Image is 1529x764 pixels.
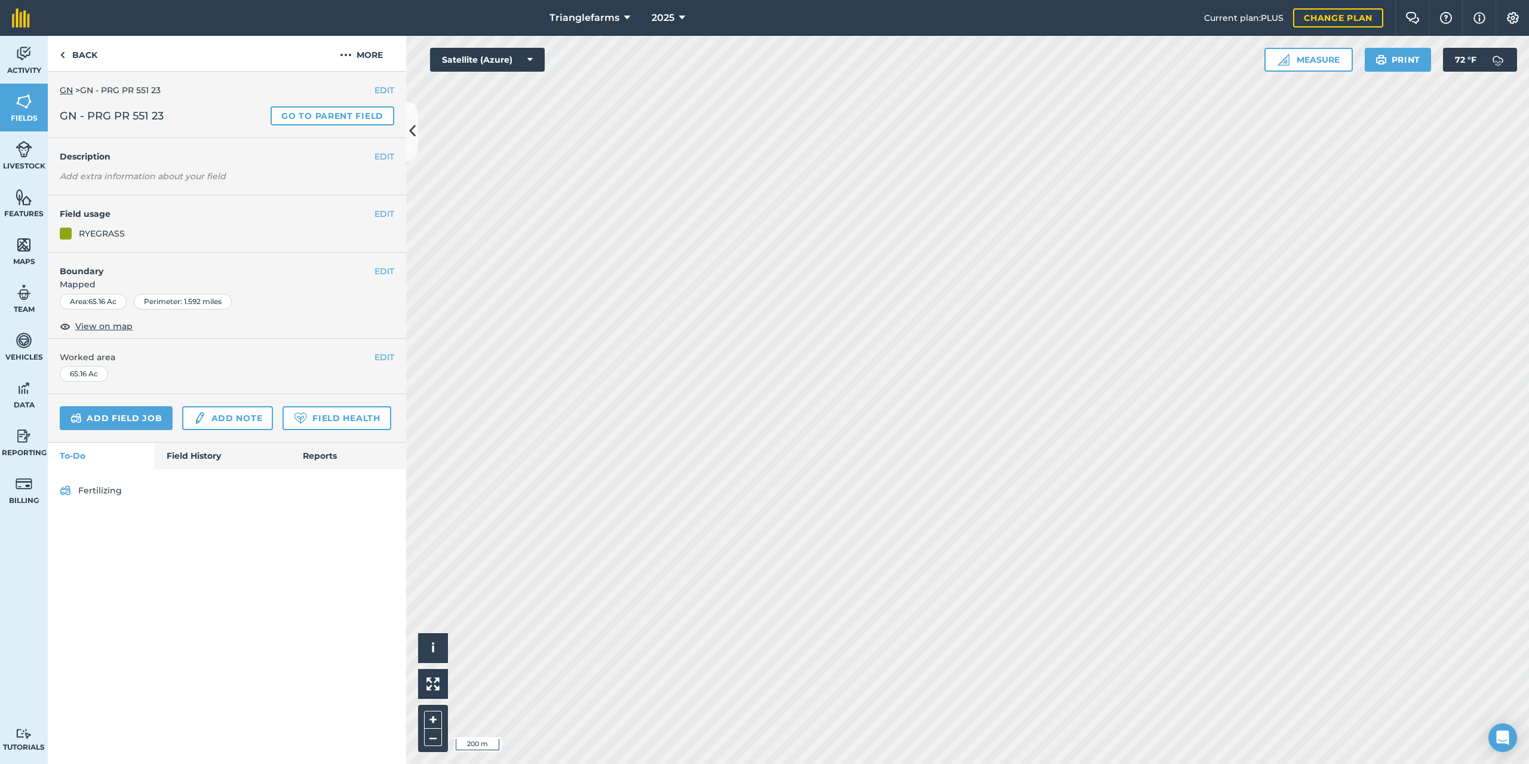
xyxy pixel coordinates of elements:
[60,108,164,124] span: GN - PRG PR 551 23
[60,294,127,309] div: Area : 65.16 Ac
[1443,48,1517,72] button: 72 °F
[424,729,442,746] button: –
[1264,48,1353,72] button: Measure
[549,11,619,25] span: Trianglefarms
[418,633,448,663] button: i
[1506,12,1520,24] img: A cog icon
[16,188,32,206] img: svg+xml;base64,PHN2ZyB4bWxucz0iaHR0cDovL3d3dy53My5vcmcvMjAwMC9zdmciIHdpZHRoPSI1NiIgaGVpZ2h0PSI2MC...
[70,411,82,425] img: svg+xml;base64,PD94bWwgdmVyc2lvbj0iMS4wIiBlbmNvZGluZz0idXRmLTgiPz4KPCEtLSBHZW5lcmF0b3I6IEFkb2JlIE...
[60,406,173,430] a: Add field job
[60,319,133,333] button: View on map
[60,85,73,96] a: GN
[1486,48,1510,72] img: svg+xml;base64,PD94bWwgdmVyc2lvbj0iMS4wIiBlbmNvZGluZz0idXRmLTgiPz4KPCEtLSBHZW5lcmF0b3I6IEFkb2JlIE...
[1293,8,1383,27] a: Change plan
[271,106,394,125] a: Go to parent field
[48,253,374,278] h4: Boundary
[374,150,394,163] button: EDIT
[16,379,32,397] img: svg+xml;base64,PD94bWwgdmVyc2lvbj0iMS4wIiBlbmNvZGluZz0idXRmLTgiPz4KPCEtLSBHZW5lcmF0b3I6IEFkb2JlIE...
[12,8,30,27] img: fieldmargin Logo
[424,711,442,729] button: +
[430,48,545,72] button: Satellite (Azure)
[155,443,290,469] a: Field History
[79,227,125,240] div: RYEGRASS
[60,48,65,62] img: svg+xml;base64,PHN2ZyB4bWxucz0iaHR0cDovL3d3dy53My5vcmcvMjAwMC9zdmciIHdpZHRoPSI5IiBoZWlnaHQ9IjI0Ii...
[1439,12,1453,24] img: A question mark icon
[60,84,394,97] div: > GN - PRG PR 551 23
[431,640,435,655] span: i
[16,475,32,493] img: svg+xml;base64,PD94bWwgdmVyc2lvbj0iMS4wIiBlbmNvZGluZz0idXRmLTgiPz4KPCEtLSBHZW5lcmF0b3I6IEFkb2JlIE...
[652,11,674,25] span: 2025
[1488,723,1517,752] div: Open Intercom Messenger
[426,677,440,691] img: Four arrows, one pointing top left, one top right, one bottom right and the last bottom left
[134,294,232,309] div: Perimeter : 1.592 miles
[317,36,406,71] button: More
[16,236,32,254] img: svg+xml;base64,PHN2ZyB4bWxucz0iaHR0cDovL3d3dy53My5vcmcvMjAwMC9zdmciIHdpZHRoPSI1NiIgaGVpZ2h0PSI2MC...
[1405,12,1420,24] img: Two speech bubbles overlapping with the left bubble in the forefront
[16,728,32,740] img: svg+xml;base64,PD94bWwgdmVyc2lvbj0iMS4wIiBlbmNvZGluZz0idXRmLTgiPz4KPCEtLSBHZW5lcmF0b3I6IEFkb2JlIE...
[75,320,133,333] span: View on map
[291,443,406,469] a: Reports
[48,36,109,71] a: Back
[60,150,394,163] h4: Description
[374,84,394,97] button: EDIT
[48,278,406,291] span: Mapped
[60,171,226,182] em: Add extra information about your field
[1365,48,1432,72] button: Print
[374,265,394,278] button: EDIT
[374,351,394,364] button: EDIT
[16,284,32,302] img: svg+xml;base64,PD94bWwgdmVyc2lvbj0iMS4wIiBlbmNvZGluZz0idXRmLTgiPz4KPCEtLSBHZW5lcmF0b3I6IEFkb2JlIE...
[340,48,352,62] img: svg+xml;base64,PHN2ZyB4bWxucz0iaHR0cDovL3d3dy53My5vcmcvMjAwMC9zdmciIHdpZHRoPSIyMCIgaGVpZ2h0PSIyNC...
[1455,48,1476,72] span: 72 ° F
[1473,11,1485,25] img: svg+xml;base64,PHN2ZyB4bWxucz0iaHR0cDovL3d3dy53My5vcmcvMjAwMC9zdmciIHdpZHRoPSIxNyIgaGVpZ2h0PSIxNy...
[16,427,32,445] img: svg+xml;base64,PD94bWwgdmVyc2lvbj0iMS4wIiBlbmNvZGluZz0idXRmLTgiPz4KPCEtLSBHZW5lcmF0b3I6IEFkb2JlIE...
[374,207,394,220] button: EDIT
[16,332,32,349] img: svg+xml;base64,PD94bWwgdmVyc2lvbj0iMS4wIiBlbmNvZGluZz0idXRmLTgiPz4KPCEtLSBHZW5lcmF0b3I6IEFkb2JlIE...
[1204,11,1284,24] span: Current plan : PLUS
[16,140,32,158] img: svg+xml;base64,PD94bWwgdmVyc2lvbj0iMS4wIiBlbmNvZGluZz0idXRmLTgiPz4KPCEtLSBHZW5lcmF0b3I6IEFkb2JlIE...
[193,411,206,425] img: svg+xml;base64,PD94bWwgdmVyc2lvbj0iMS4wIiBlbmNvZGluZz0idXRmLTgiPz4KPCEtLSBHZW5lcmF0b3I6IEFkb2JlIE...
[182,406,273,430] a: Add note
[60,483,71,498] img: svg+xml;base64,PD94bWwgdmVyc2lvbj0iMS4wIiBlbmNvZGluZz0idXRmLTgiPz4KPCEtLSBHZW5lcmF0b3I6IEFkb2JlIE...
[60,481,394,500] a: Fertilizing
[16,93,32,111] img: svg+xml;base64,PHN2ZyB4bWxucz0iaHR0cDovL3d3dy53My5vcmcvMjAwMC9zdmciIHdpZHRoPSI1NiIgaGVpZ2h0PSI2MC...
[1278,54,1289,66] img: Ruler icon
[283,406,391,430] a: Field Health
[1376,53,1387,67] img: svg+xml;base64,PHN2ZyB4bWxucz0iaHR0cDovL3d3dy53My5vcmcvMjAwMC9zdmciIHdpZHRoPSIxOSIgaGVpZ2h0PSIyNC...
[60,207,374,220] h4: Field usage
[48,443,155,469] a: To-Do
[60,366,108,382] div: 65.16 Ac
[60,319,70,333] img: svg+xml;base64,PHN2ZyB4bWxucz0iaHR0cDovL3d3dy53My5vcmcvMjAwMC9zdmciIHdpZHRoPSIxOCIgaGVpZ2h0PSIyNC...
[16,45,32,63] img: svg+xml;base64,PD94bWwgdmVyc2lvbj0iMS4wIiBlbmNvZGluZz0idXRmLTgiPz4KPCEtLSBHZW5lcmF0b3I6IEFkb2JlIE...
[60,351,394,364] span: Worked area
